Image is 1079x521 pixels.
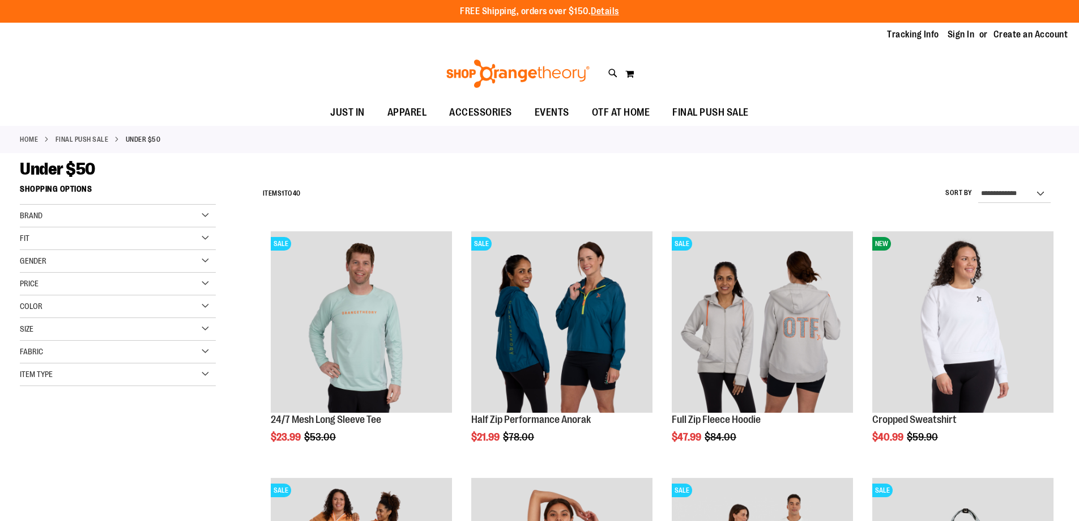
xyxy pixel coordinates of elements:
[376,100,438,126] a: APPAREL
[872,231,1054,413] img: Front facing view of Cropped Sweatshirt
[460,5,619,18] p: FREE Shipping, orders over $150.
[20,179,216,205] strong: Shopping Options
[271,237,291,251] span: SALE
[672,231,853,414] a: Main Image of 1457091SALE
[672,231,853,413] img: Main Image of 1457091
[872,431,905,443] span: $40.99
[471,237,492,251] span: SALE
[20,211,42,220] span: Brand
[993,28,1068,41] a: Create an Account
[887,28,939,41] a: Tracking Info
[271,484,291,497] span: SALE
[271,231,452,414] a: Main Image of 1457095SALE
[282,189,284,197] span: 1
[672,100,749,125] span: FINAL PUSH SALE
[319,100,376,126] a: JUST IN
[438,100,523,126] a: ACCESSORIES
[265,226,458,472] div: product
[523,100,581,126] a: EVENTS
[535,100,569,125] span: EVENTS
[271,431,302,443] span: $23.99
[471,414,591,425] a: Half Zip Performance Anorak
[581,100,662,126] a: OTF AT HOME
[503,431,536,443] span: $78.00
[948,28,975,41] a: Sign In
[945,188,973,198] label: Sort By
[271,414,381,425] a: 24/7 Mesh Long Sleeve Tee
[20,159,95,179] span: Under $50
[56,134,109,145] a: FINAL PUSH SALE
[672,431,703,443] span: $47.99
[872,231,1054,414] a: Front facing view of Cropped SweatshirtNEW
[126,134,161,145] strong: Under $50
[20,234,29,243] span: Fit
[672,414,761,425] a: Full Zip Fleece Hoodie
[20,134,38,145] a: Home
[471,231,652,413] img: Half Zip Performance Anorak
[872,414,957,425] a: Cropped Sweatshirt
[872,484,893,497] span: SALE
[872,237,891,251] span: NEW
[867,226,1059,472] div: product
[449,100,512,125] span: ACCESSORIES
[304,431,338,443] span: $53.00
[666,226,859,472] div: product
[445,60,591,88] img: Shop Orangetheory
[471,431,501,443] span: $21.99
[471,231,652,414] a: Half Zip Performance AnorakSALE
[263,185,301,202] h2: Items to
[271,231,452,413] img: Main Image of 1457095
[20,256,46,265] span: Gender
[330,100,365,125] span: JUST IN
[661,100,760,125] a: FINAL PUSH SALE
[293,189,301,197] span: 40
[591,6,619,16] a: Details
[592,100,650,125] span: OTF AT HOME
[20,279,39,288] span: Price
[20,370,53,379] span: Item Type
[672,237,692,251] span: SALE
[672,484,692,497] span: SALE
[20,324,33,333] span: Size
[466,226,658,472] div: product
[20,302,42,311] span: Color
[705,431,738,443] span: $84.00
[387,100,427,125] span: APPAREL
[20,347,43,356] span: Fabric
[907,431,940,443] span: $59.90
